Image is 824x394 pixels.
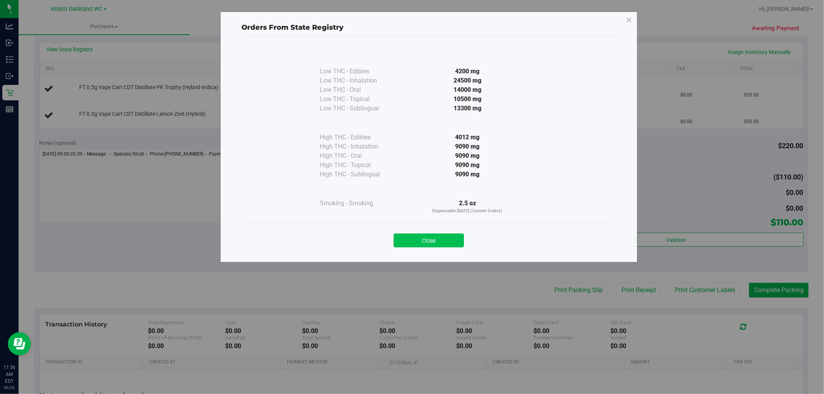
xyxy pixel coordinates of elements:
[397,208,538,215] p: Dispensable [DATE] (Current Orders)
[394,233,464,247] button: Close
[241,23,343,32] span: Orders From State Registry
[397,170,538,179] div: 9090 mg
[320,161,397,170] div: High THC - Topical
[397,104,538,113] div: 13300 mg
[320,76,397,85] div: Low THC - Inhalation
[320,133,397,142] div: High THC - Edibles
[8,332,31,355] iframe: Resource center
[397,161,538,170] div: 9090 mg
[320,151,397,161] div: High THC - Oral
[320,67,397,76] div: Low THC - Edibles
[397,142,538,151] div: 9090 mg
[320,104,397,113] div: Low THC - Sublingual
[320,142,397,151] div: High THC - Inhalation
[397,95,538,104] div: 10500 mg
[397,76,538,85] div: 24500 mg
[320,170,397,179] div: High THC - Sublingual
[397,85,538,95] div: 14000 mg
[320,85,397,95] div: Low THC - Oral
[397,199,538,215] div: 2.5 oz
[397,133,538,142] div: 4012 mg
[397,67,538,76] div: 4200 mg
[320,199,397,208] div: Smoking - Smoking
[397,151,538,161] div: 9090 mg
[320,95,397,104] div: Low THC - Topical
